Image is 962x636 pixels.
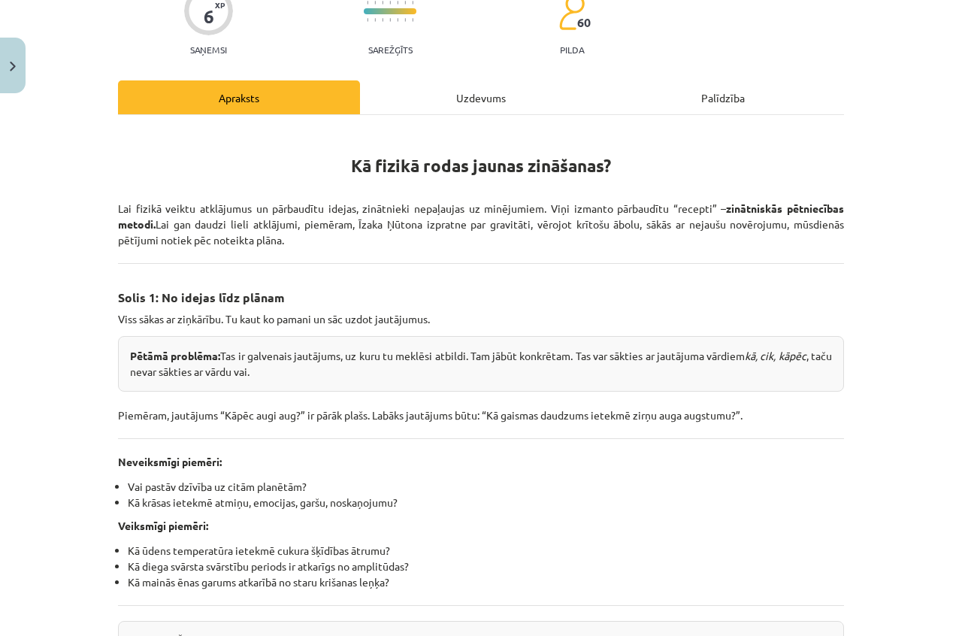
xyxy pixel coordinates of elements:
li: Kā krāsas ietekmē atmiņu, emocijas, garšu, noskaņojumu? [128,495,844,510]
img: icon-close-lesson-0947bae3869378f0d4975bcd49f059093ad1ed9edebbc8119c70593378902aed.svg [10,62,16,71]
img: icon-short-line-57e1e144782c952c97e751825c79c345078a6d821885a25fce030b3d8c18986b.svg [404,1,406,5]
p: Viss sākas ar ziņkārību. Tu kaut ko pamani un sāc uzdot jautājumus. [118,311,844,327]
div: Apraksts [118,80,360,114]
strong: Pētāmā problēma: [130,349,220,362]
span: 60 [577,16,591,29]
img: icon-short-line-57e1e144782c952c97e751825c79c345078a6d821885a25fce030b3d8c18986b.svg [374,1,376,5]
div: Uzdevums [360,80,602,114]
li: Vai pastāv dzīvība uz citām planētām? [128,479,844,495]
span: XP [215,1,225,9]
p: Piemēram, jautājums “Kāpēc augi aug?” ir pārāk plašs. Labāks jautājums būtu: “Kā gaismas daudzums... [118,392,844,423]
img: icon-short-line-57e1e144782c952c97e751825c79c345078a6d821885a25fce030b3d8c18986b.svg [382,1,383,5]
img: icon-short-line-57e1e144782c952c97e751825c79c345078a6d821885a25fce030b3d8c18986b.svg [374,18,376,22]
div: Palīdzība [602,80,844,114]
div: 6 [204,6,214,27]
div: Tas ir galvenais jautājums, uz kuru tu meklēsi atbildi. Tam jābūt konkrētam. Tas var sākties ar j... [118,336,844,392]
img: icon-short-line-57e1e144782c952c97e751825c79c345078a6d821885a25fce030b3d8c18986b.svg [389,18,391,22]
em: kā, cik, kāpēc [745,349,806,362]
p: Lai fizikā veiktu atklājumus un pārbaudītu idejas, zinātnieki nepaļaujas uz minējumiem. Viņi izma... [118,201,844,248]
strong: Kā fizikā rodas jaunas zināšanas? [351,155,611,177]
strong: Neveiksmīgi piemēri: [118,455,222,468]
img: icon-short-line-57e1e144782c952c97e751825c79c345078a6d821885a25fce030b3d8c18986b.svg [404,18,406,22]
img: icon-short-line-57e1e144782c952c97e751825c79c345078a6d821885a25fce030b3d8c18986b.svg [397,1,398,5]
p: pilda [560,44,584,55]
img: icon-short-line-57e1e144782c952c97e751825c79c345078a6d821885a25fce030b3d8c18986b.svg [367,18,368,22]
img: icon-short-line-57e1e144782c952c97e751825c79c345078a6d821885a25fce030b3d8c18986b.svg [382,18,383,22]
strong: Solis 1: No idejas līdz plānam [118,289,285,305]
p: Saņemsi [184,44,233,55]
p: Sarežģīts [368,44,413,55]
img: icon-short-line-57e1e144782c952c97e751825c79c345078a6d821885a25fce030b3d8c18986b.svg [397,18,398,22]
img: icon-short-line-57e1e144782c952c97e751825c79c345078a6d821885a25fce030b3d8c18986b.svg [389,1,391,5]
img: icon-short-line-57e1e144782c952c97e751825c79c345078a6d821885a25fce030b3d8c18986b.svg [367,1,368,5]
img: icon-short-line-57e1e144782c952c97e751825c79c345078a6d821885a25fce030b3d8c18986b.svg [412,18,413,22]
img: icon-short-line-57e1e144782c952c97e751825c79c345078a6d821885a25fce030b3d8c18986b.svg [412,1,413,5]
li: Kā mainās ēnas garums atkarībā no staru krišanas leņķa? [128,574,844,590]
strong: Veiksmīgi piemēri: [118,519,208,532]
li: Kā ūdens temperatūra ietekmē cukura šķīdības ātrumu? [128,543,844,559]
li: Kā diega svārsta svārstību periods ir atkarīgs no amplitūdas? [128,559,844,574]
